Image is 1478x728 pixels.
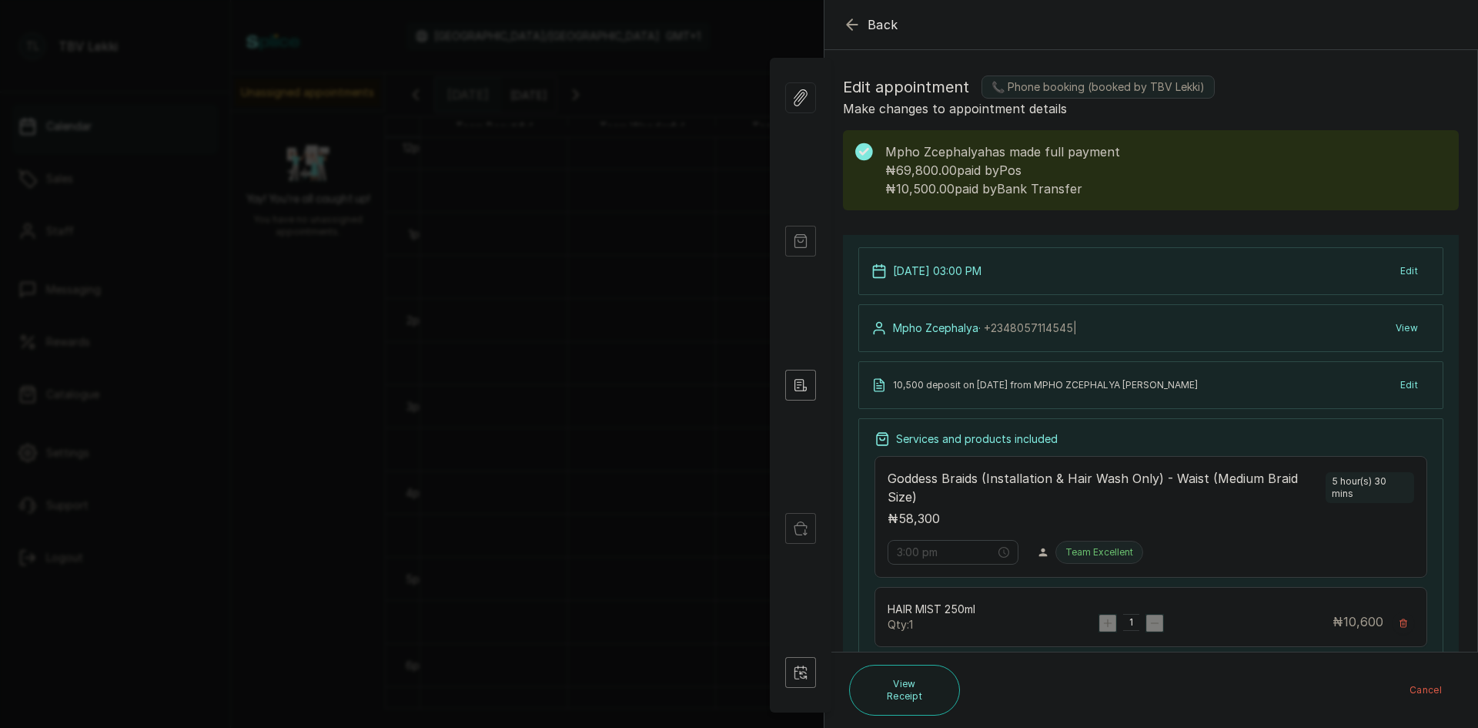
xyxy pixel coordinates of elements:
[1388,257,1430,285] button: Edit
[1383,314,1430,342] button: View
[885,161,1446,179] p: ₦69,800.00 paid by Pos
[849,665,960,716] button: View Receipt
[896,431,1058,447] p: Services and products included
[843,15,898,34] button: Back
[893,320,1077,336] p: Mpho Zcephalya ·
[843,75,969,99] span: Edit appointment
[1343,614,1383,629] span: 10,600
[898,511,940,526] span: 58,300
[1332,475,1408,500] p: 5 hour(s) 30 mins
[1388,371,1430,399] button: Edit
[981,75,1215,99] label: 📞 Phone booking (booked by TBV Lekki)
[868,15,898,34] span: Back
[897,544,995,561] input: Select time
[1333,612,1383,634] p: ₦
[885,143,1446,161] p: Mpho Zcephalya has made full payment
[888,469,1319,506] p: Goddess Braids (Installation & Hair Wash Only) - Waist (Medium Braid Size)
[1129,616,1133,629] p: 1
[888,509,940,528] p: ₦
[984,321,1077,334] span: +234 8057114545 |
[1065,546,1133,559] p: Team Excellent
[888,617,1098,632] p: Qty: 1
[1397,676,1454,704] button: Cancel
[843,99,1459,118] p: Make changes to appointment details
[885,179,1446,198] p: ₦10,500.00 paid by Bank Transfer
[893,379,1198,391] p: 10,500 deposit on [DATE] from MPHO ZCEPHALYA [PERSON_NAME]
[888,602,1098,617] p: HAIR MIST 250ml
[893,263,981,279] p: [DATE] 03:00 PM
